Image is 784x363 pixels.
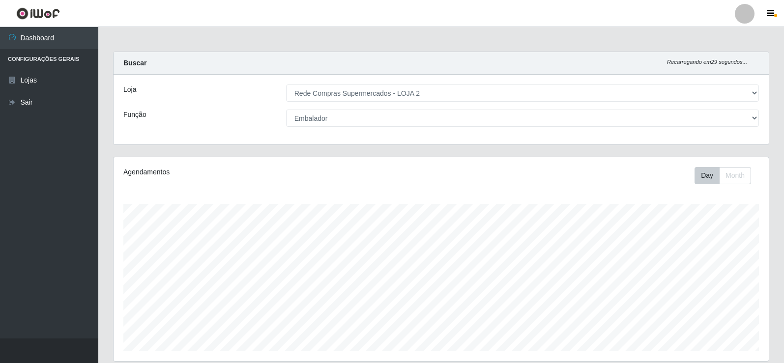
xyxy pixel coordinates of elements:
[667,59,747,65] i: Recarregando em 29 segundos...
[123,84,136,95] label: Loja
[719,167,751,184] button: Month
[695,167,720,184] button: Day
[123,59,146,67] strong: Buscar
[695,167,751,184] div: First group
[123,110,146,120] label: Função
[695,167,759,184] div: Toolbar with button groups
[123,167,379,177] div: Agendamentos
[16,7,60,20] img: CoreUI Logo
